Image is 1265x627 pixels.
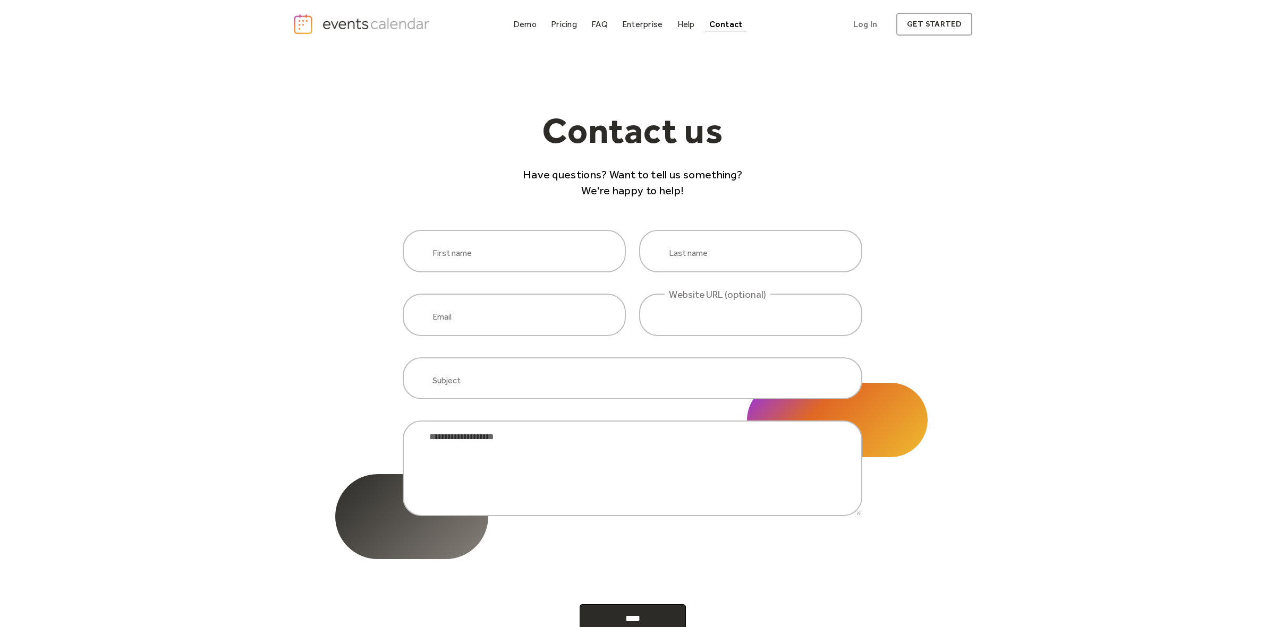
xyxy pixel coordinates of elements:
[673,17,699,31] a: Help
[513,21,537,27] div: Demo
[518,112,748,159] h1: Contact us
[622,21,663,27] div: Enterprise
[618,17,667,31] a: Enterprise
[552,537,714,579] iframe: reCAPTCHA
[705,17,747,31] a: Contact
[709,21,743,27] div: Contact
[518,167,748,198] p: Have questions? Want to tell us something? We're happy to help!
[843,13,888,36] a: Log In
[896,13,972,36] a: get started
[677,21,695,27] div: Help
[293,13,433,35] a: home
[591,21,608,27] div: FAQ
[587,17,612,31] a: FAQ
[547,17,581,31] a: Pricing
[551,21,577,27] div: Pricing
[509,17,541,31] a: Demo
